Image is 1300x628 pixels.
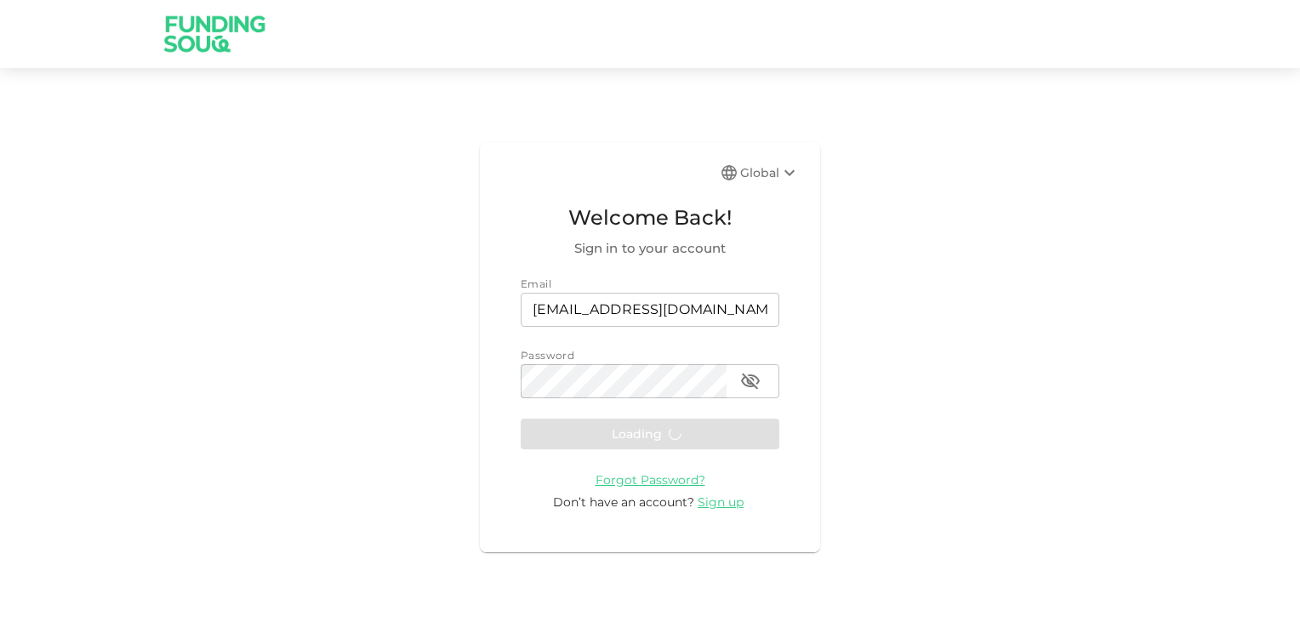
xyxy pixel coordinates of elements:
[740,163,800,183] div: Global
[521,238,779,259] span: Sign in to your account
[521,202,779,234] span: Welcome Back!
[596,472,705,488] span: Forgot Password?
[521,293,779,327] input: email
[553,494,694,510] span: Don’t have an account?
[698,494,744,510] span: Sign up
[521,364,727,398] input: password
[521,349,574,362] span: Password
[521,277,551,290] span: Email
[596,471,705,488] a: Forgot Password?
